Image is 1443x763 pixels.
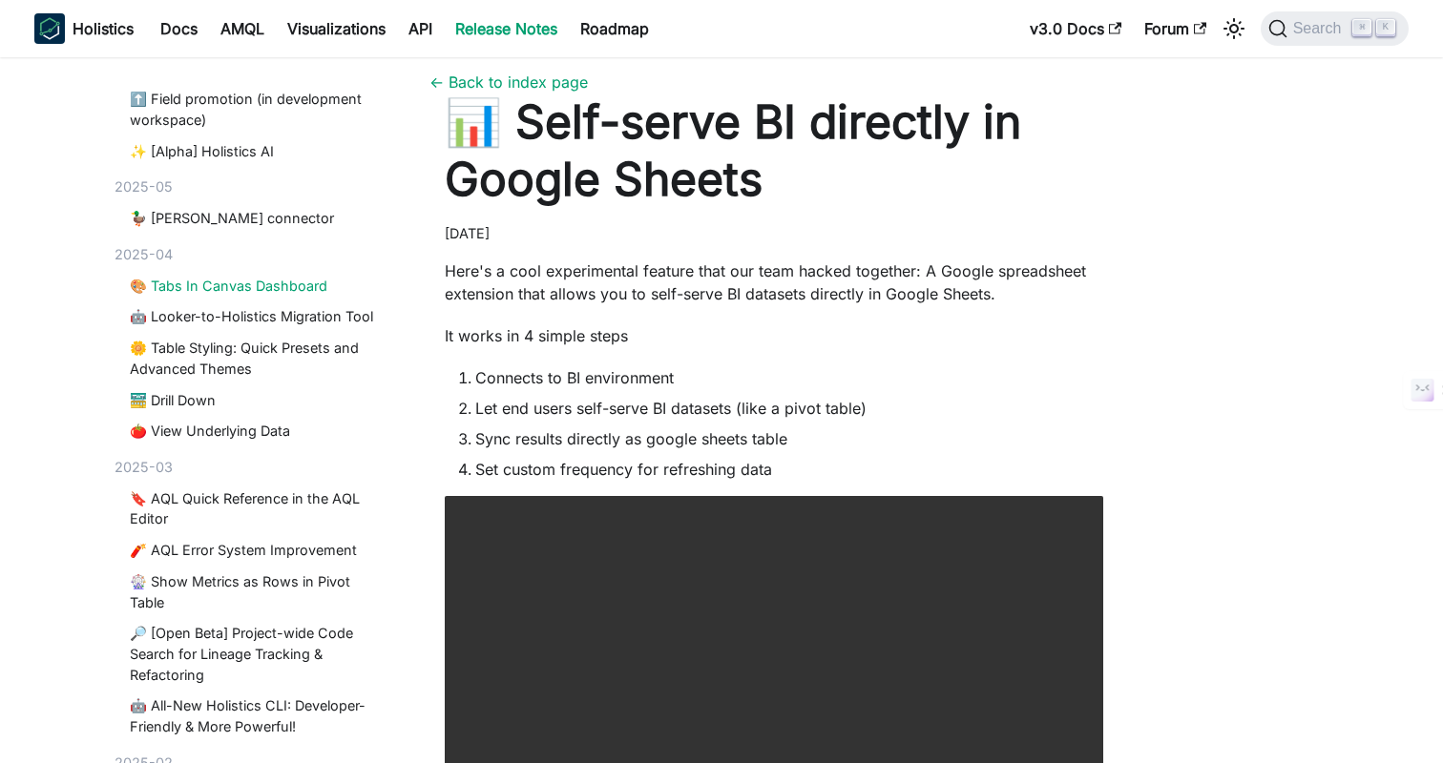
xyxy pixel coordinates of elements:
button: Search (Command+K) [1261,11,1409,46]
nav: Blog recent posts navigation [115,88,384,763]
a: 🤖 All-New Holistics CLI: Developer-Friendly & More Powerful! [130,695,376,736]
a: Roadmap [569,13,660,44]
a: ← Back to index page [429,72,588,92]
div: 2025-03 [115,457,384,478]
li: Sync results directly as google sheets table [475,427,1103,450]
p: Here's a cool experimental feature that our team hacked together: A Google spreadsheet extension ... [445,259,1103,305]
a: AMQL [209,13,276,44]
li: Let end users self-serve BI datasets (like a pivot table) [475,397,1103,420]
time: [DATE] [445,225,490,241]
kbd: K [1376,19,1395,36]
span: Search [1287,20,1353,37]
li: Connects to BI environment [475,366,1103,389]
a: Visualizations [276,13,397,44]
img: Holistics [34,13,65,44]
div: 2025-05 [115,176,384,197]
a: Release Notes [444,13,569,44]
a: Docs [149,13,209,44]
a: 🌼 Table Styling: Quick Presets and Advanced Themes [130,338,376,379]
div: 2025-04 [115,244,384,265]
h1: 📊 Self-serve BI directly in Google Sheets [445,93,1103,208]
a: Forum [1133,13,1218,44]
button: Switch between dark and light mode (currently light mode) [1219,13,1249,44]
a: HolisticsHolistics [34,13,134,44]
a: 🎡 Show Metrics as Rows in Pivot Table [130,571,376,612]
a: 🍅 View Underlying Data [130,421,376,442]
a: 🔎 [Open Beta] Project-wide Code Search for Lineage Tracking & Refactoring [130,623,376,685]
a: 🤖 Looker-to-Holistics Migration Tool [130,306,376,327]
a: ✨ [Alpha] Holistics AI [130,141,376,162]
a: 🧨 AQL Error System Improvement [130,540,376,561]
a: API [397,13,444,44]
a: ⬆️ Field promotion (in development workspace) [130,89,376,130]
a: 🎨 Tabs In Canvas Dashboard [130,276,376,297]
li: Set custom frequency for refreshing data [475,458,1103,481]
a: 🔖 AQL Quick Reference in the AQL Editor [130,488,376,529]
b: Holistics [73,17,134,40]
a: 🚟 Drill Down [130,390,376,411]
kbd: ⌘ [1352,19,1371,36]
a: 🦆 [PERSON_NAME] connector [130,208,376,229]
p: It works in 4 simple steps [445,324,1103,347]
a: v3.0 Docs [1018,13,1133,44]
